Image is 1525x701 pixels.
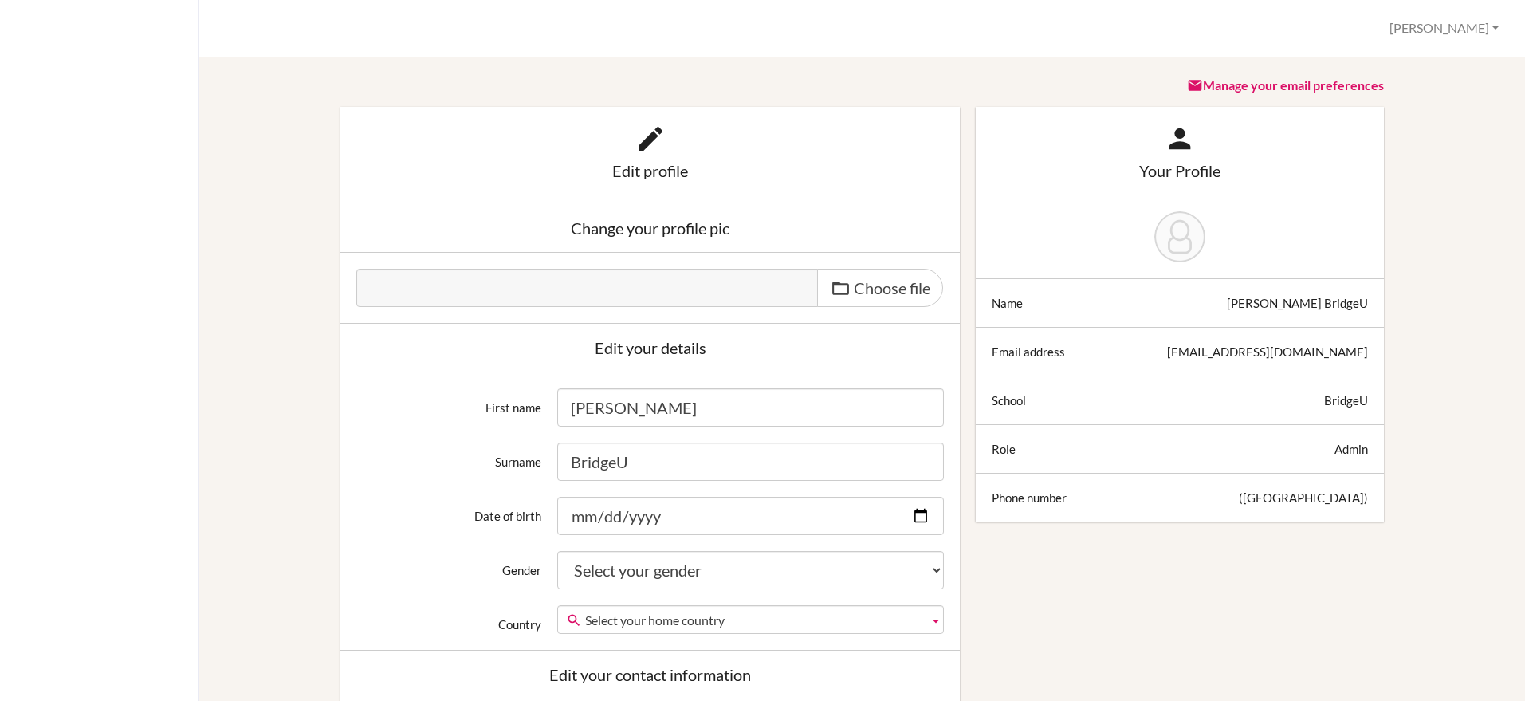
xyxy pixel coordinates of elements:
a: Manage your email preferences [1187,77,1384,93]
label: Gender [348,551,550,578]
div: Edit your contact information [356,667,945,683]
div: Change your profile pic [356,220,945,236]
div: Phone number [992,490,1067,506]
img: Jen Auty BridgeU [1154,211,1205,262]
label: First name [348,388,550,415]
label: Country [348,605,550,632]
div: Email address [992,344,1065,360]
div: Name [992,295,1023,311]
span: Choose file [854,278,930,297]
div: [EMAIL_ADDRESS][DOMAIN_NAME] [1167,344,1368,360]
label: Surname [348,443,550,470]
div: Admin [1334,441,1368,457]
span: Select your home country [585,606,922,635]
div: ([GEOGRAPHIC_DATA]) [1239,490,1368,506]
button: [PERSON_NAME] [1382,14,1506,43]
div: Your Profile [992,163,1368,179]
div: School [992,392,1026,408]
div: Role [992,441,1016,457]
div: [PERSON_NAME] BridgeU [1227,295,1368,311]
label: Date of birth [348,497,550,524]
div: Edit your details [356,340,945,356]
div: BridgeU [1324,392,1368,408]
div: Edit profile [356,163,945,179]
